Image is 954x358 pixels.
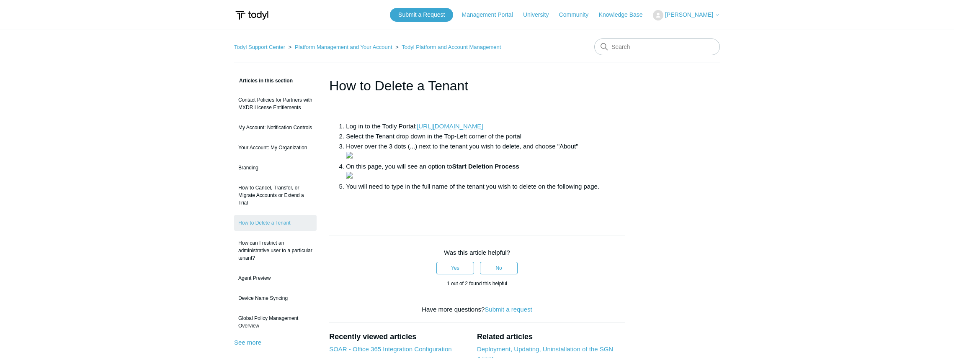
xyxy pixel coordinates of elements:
a: Contact Policies for Partners with MXDR License Entitlements [234,92,317,115]
a: Submit a request [485,306,532,313]
li: Todyl Support Center [234,44,287,50]
img: 25288652396563 [346,172,353,179]
li: On this page, you will see an option to [346,161,625,182]
strong: Start Deletion Process [452,163,519,170]
a: Branding [234,160,317,176]
img: 25288630781587 [346,152,353,159]
a: Todyl Support Center [234,44,285,50]
a: Management Portal [462,10,521,19]
a: University [523,10,557,19]
a: See more [234,339,261,346]
a: Your Account: My Organization [234,140,317,156]
span: [PERSON_NAME] [665,11,713,18]
a: How to Delete a Tenant [234,215,317,231]
li: Platform Management and Your Account [287,44,394,50]
li: Hover over the 3 dots (...) next to the tenant you wish to delete, and choose "About" [346,141,625,161]
div: Have more questions? [329,305,625,315]
a: Knowledge Base [599,10,651,19]
h2: Related articles [477,331,625,343]
li: Select the Tenant drop down in the Top-Left corner of the portal [346,131,625,141]
a: Todyl Platform and Account Management [402,44,501,50]
a: Agent Preview [234,270,317,286]
h2: Recently viewed articles [329,331,469,343]
a: SOAR - Office 365 Integration Configuration [329,345,451,353]
button: [PERSON_NAME] [653,10,720,20]
a: How to Cancel, Transfer, or Migrate Accounts or Extend a Trial [234,180,317,211]
a: How can I restrict an administrative user to a particular tenant? [234,235,317,266]
h1: How to Delete a Tenant [329,76,625,96]
li: Log in to the Todly Portal: [346,121,625,131]
a: Global Policy Management Overview [234,310,317,334]
a: Community [559,10,597,19]
button: This article was not helpful [480,262,518,274]
a: [URL][DOMAIN_NAME] [417,123,483,130]
span: Was this article helpful? [444,249,510,256]
a: Submit a Request [390,8,453,22]
a: Platform Management and Your Account [295,44,392,50]
li: Todyl Platform and Account Management [394,44,501,50]
li: You will need to type in the full name of the tenant you wish to delete on the following page. [346,182,625,192]
span: 1 out of 2 found this helpful [447,281,507,286]
input: Search [594,38,720,55]
button: This article was helpful [436,262,474,274]
a: My Account: Notification Controls [234,120,317,136]
a: Device Name Syncing [234,290,317,306]
span: Articles in this section [234,78,293,84]
img: Todyl Support Center Help Center home page [234,8,270,23]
